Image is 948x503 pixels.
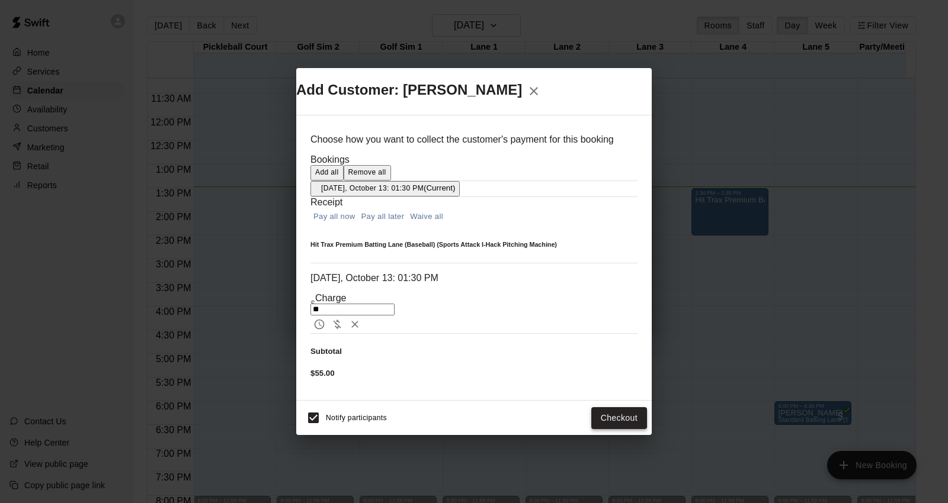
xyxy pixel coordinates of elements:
[328,318,346,328] span: Waive payment
[310,165,344,180] button: Add all
[358,208,408,226] button: Pay all later
[310,197,342,207] label: Receipt
[310,293,351,303] span: Charge
[310,134,638,145] p: Choose how you want to collect the customer's payment for this booking
[310,369,638,378] h5: $55.00
[346,315,364,333] button: Remove
[344,165,391,180] button: Remove all
[310,241,638,248] h6: Hit Trax Premium Batting Lane (Baseball) (Sports Attack I-Hack Pitching Machine)
[591,407,647,429] button: Checkout
[310,181,460,196] button: Added - Collect Payment[DATE], October 13: 01:30 PM(Current)
[310,154,350,165] label: Bookings
[310,299,315,308] p: $
[326,414,387,423] span: Notify participants
[296,79,652,103] h2: Add Customer: [PERSON_NAME]
[321,184,424,192] span: [DATE], October 13: 01:30 PM
[310,273,638,283] p: [DATE], October 13: 01:30 PM
[424,183,455,192] span: (Current)
[348,168,386,176] span: Remove all
[310,318,328,328] span: Pay later
[315,186,321,192] button: Added - Collect Payment
[310,208,358,226] button: Pay all now
[407,208,446,226] button: Waive all
[315,168,339,176] span: Add all
[310,347,638,356] h5: Subtotal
